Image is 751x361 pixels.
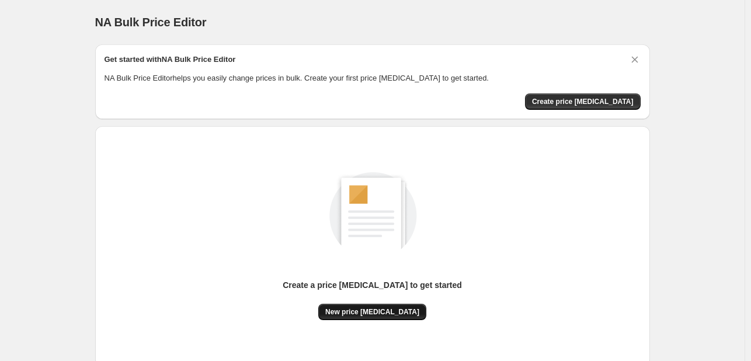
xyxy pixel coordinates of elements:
[105,54,236,65] h2: Get started with NA Bulk Price Editor
[318,304,426,320] button: New price [MEDICAL_DATA]
[629,54,641,65] button: Dismiss card
[105,72,641,84] p: NA Bulk Price Editor helps you easily change prices in bulk. Create your first price [MEDICAL_DAT...
[525,93,641,110] button: Create price change job
[95,16,207,29] span: NA Bulk Price Editor
[283,279,462,291] p: Create a price [MEDICAL_DATA] to get started
[325,307,419,317] span: New price [MEDICAL_DATA]
[532,97,634,106] span: Create price [MEDICAL_DATA]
